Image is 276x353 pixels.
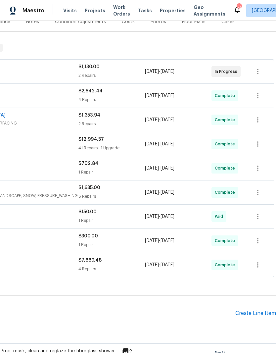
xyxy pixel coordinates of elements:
span: [DATE] [161,263,174,267]
span: - [145,262,174,268]
span: Complete [215,262,238,268]
span: [DATE] [161,69,174,74]
span: Maestro [23,7,44,14]
span: $7,889.48 [78,258,102,263]
span: [DATE] [161,118,174,122]
span: - [145,141,174,147]
span: [DATE] [145,118,159,122]
div: 2 Repairs [78,121,145,127]
span: [DATE] [145,142,159,146]
span: Projects [85,7,105,14]
span: [DATE] [161,190,174,195]
span: [DATE] [145,214,159,219]
span: $150.00 [78,210,97,214]
div: 6 Repairs [78,193,145,200]
div: 2 Repairs [78,72,145,79]
span: $1,635.00 [78,185,100,190]
span: Properties [160,7,186,14]
div: 4 Repairs [78,266,145,272]
span: Complete [215,141,238,147]
span: $1,130.00 [78,65,100,69]
div: 53 [237,4,241,11]
span: $12,994.57 [78,137,104,142]
span: - [145,213,174,220]
span: $1,353.94 [78,113,100,118]
span: - [145,189,174,196]
div: 1 Repair [78,169,145,176]
span: [DATE] [161,93,174,98]
span: Complete [215,117,238,123]
span: [DATE] [161,238,174,243]
span: [DATE] [145,238,159,243]
span: $702.84 [78,161,98,166]
span: Geo Assignments [194,4,225,17]
span: - [145,92,174,99]
span: Complete [215,165,238,172]
div: Notes [26,19,39,25]
span: Complete [215,189,238,196]
span: [DATE] [161,214,174,219]
span: Tasks [138,8,152,13]
span: [DATE] [145,93,159,98]
span: [DATE] [161,166,174,171]
span: - [145,165,174,172]
span: [DATE] [161,142,174,146]
div: 1 Repair [78,217,145,224]
div: Floor Plans [182,19,206,25]
span: [DATE] [145,263,159,267]
div: Costs [122,19,135,25]
span: $2,642.44 [78,89,103,93]
span: Complete [215,92,238,99]
span: Work Orders [113,4,130,17]
span: [DATE] [145,166,159,171]
div: 1 Repair [78,241,145,248]
span: - [145,237,174,244]
span: Visits [63,7,77,14]
span: $300.00 [78,234,98,238]
span: [DATE] [145,190,159,195]
div: 41 Repairs | 1 Upgrade [78,145,145,151]
span: - [145,68,174,75]
span: In Progress [215,68,240,75]
span: Complete [215,237,238,244]
span: [DATE] [145,69,159,74]
div: 4 Repairs [78,96,145,103]
div: Create Line Item [235,310,276,317]
div: Cases [221,19,235,25]
span: Paid [215,213,226,220]
span: - [145,117,174,123]
div: Condition Adjustments [55,19,106,25]
div: Photos [151,19,166,25]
